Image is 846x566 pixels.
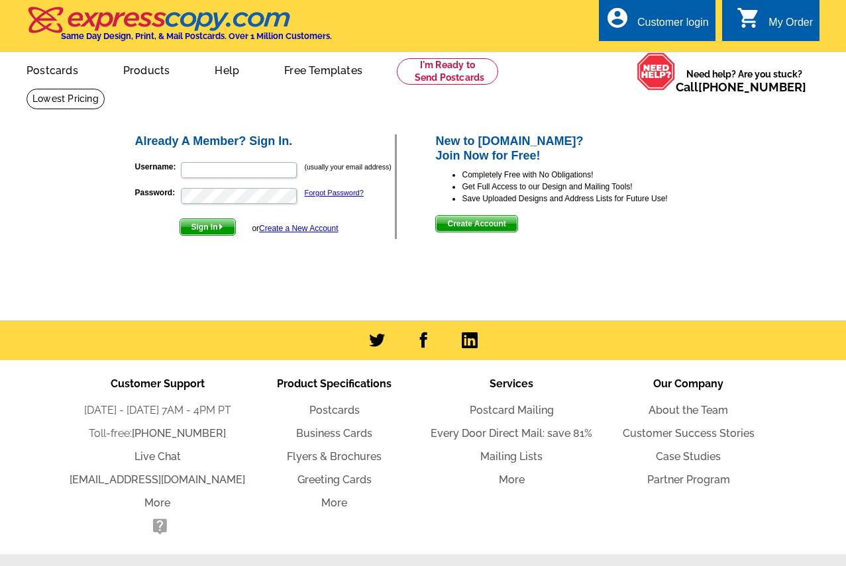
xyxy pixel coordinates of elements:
span: Need help? Are you stuck? [676,68,813,94]
a: Postcards [309,404,360,416]
a: Forgot Password? [305,189,364,197]
h4: Same Day Design, Print, & Mail Postcards. Over 1 Million Customers. [61,31,332,41]
a: Postcard Mailing [470,404,554,416]
a: Products [102,54,191,85]
i: account_circle [606,6,629,30]
a: Case Studies [656,450,721,463]
li: Get Full Access to our Design and Mailing Tools! [462,181,713,193]
span: Call [676,80,806,94]
a: [EMAIL_ADDRESS][DOMAIN_NAME] [70,473,245,486]
a: More [144,496,170,509]
i: shopping_cart [737,6,761,30]
span: Create Account [436,216,517,232]
a: Greeting Cards [297,473,372,486]
div: or [252,222,338,234]
button: Sign In [180,218,236,236]
a: Customer Success Stories [623,427,755,440]
h2: New to [DOMAIN_NAME]? Join Now for Free! [435,134,713,163]
a: Help [193,54,260,85]
a: Flyers & Brochures [287,450,382,463]
a: Free Templates [263,54,384,85]
span: Customer Support [111,377,205,390]
li: [DATE] - [DATE] 7AM - 4PM PT [69,402,246,418]
a: Postcards [5,54,99,85]
a: [PHONE_NUMBER] [132,427,226,440]
span: Services [490,377,533,390]
h2: Already A Member? Sign In. [135,134,396,149]
li: Toll-free: [69,426,246,442]
a: Live Chat [134,450,181,463]
img: help [637,52,676,91]
small: (usually your email address) [305,163,392,171]
a: About the Team [649,404,728,416]
div: Customer login [637,17,709,35]
a: Mailing Lists [480,450,543,463]
a: Same Day Design, Print, & Mail Postcards. Over 1 Million Customers. [26,16,332,41]
img: button-next-arrow-white.png [218,224,224,230]
div: My Order [768,17,813,35]
li: Completely Free with No Obligations! [462,169,713,181]
a: Create a New Account [259,224,338,233]
a: Business Cards [296,427,372,440]
label: Password: [135,187,180,199]
a: shopping_cart My Order [737,15,813,31]
a: Partner Program [647,473,730,486]
li: Save Uploaded Designs and Address Lists for Future Use! [462,193,713,205]
span: Our Company [653,377,723,390]
span: Sign In [180,219,235,235]
a: [PHONE_NUMBER] [698,80,806,94]
button: Create Account [435,215,517,232]
span: Product Specifications [277,377,392,390]
label: Username: [135,161,180,173]
a: More [321,496,347,509]
a: More [499,473,525,486]
a: Every Door Direct Mail: save 81% [431,427,592,440]
a: account_circle Customer login [606,15,709,31]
